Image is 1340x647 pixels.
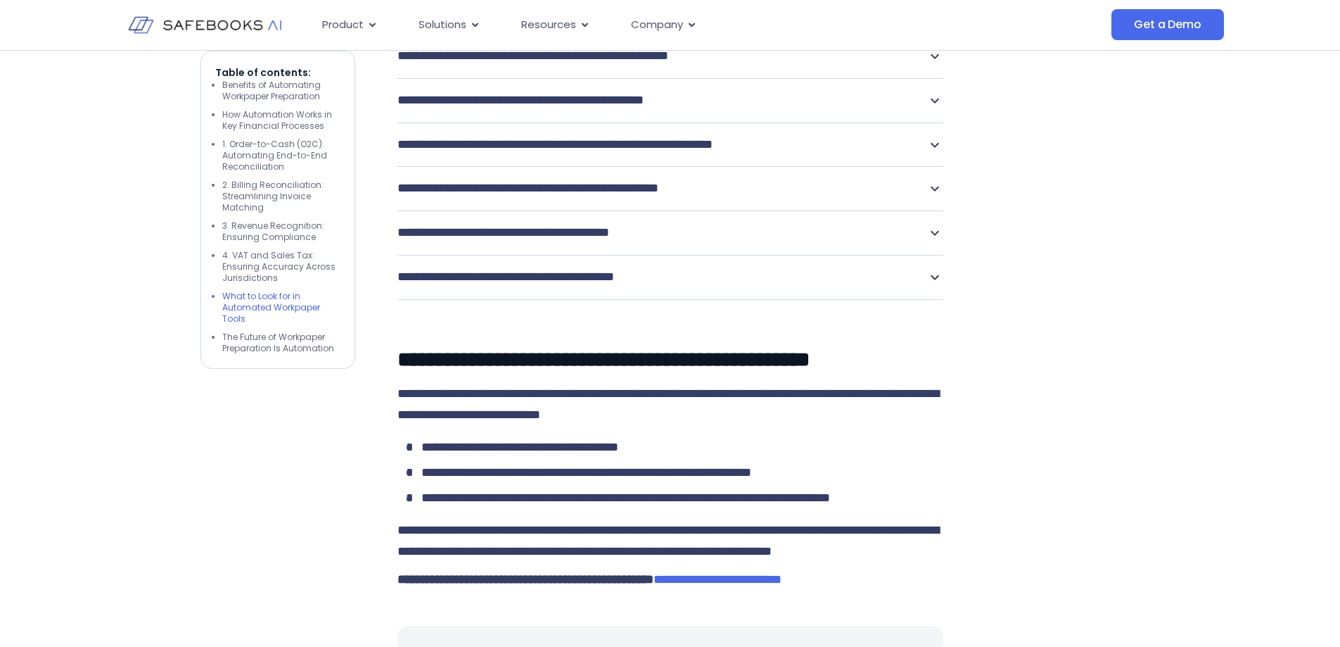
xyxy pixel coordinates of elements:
[1134,18,1201,32] span: Get a Demo
[419,17,466,33] span: Solutions
[311,11,971,39] nav: Menu
[222,109,340,132] li: How Automation Works in Key Financial Processes
[222,220,340,243] li: 3. Revenue Recognition: Ensuring Compliance
[222,180,340,213] li: 2. Billing Reconciliation: Streamlining Invoice Matching
[222,80,340,102] li: Benefits of Automating Workpaper Preparation
[215,65,340,80] p: Table of contents:
[521,17,576,33] span: Resources
[631,17,683,33] span: Company
[222,291,340,325] li: What to Look for in Automated Workpaper Tools
[1111,9,1223,40] a: Get a Demo
[222,250,340,284] li: 4. VAT and Sales Tax: Ensuring Accuracy Across Jurisdictions
[322,17,364,33] span: Product
[222,139,340,172] li: 1. Order-to-Cash (O2C): Automating End-to-End Reconciliation
[311,11,971,39] div: Menu Toggle
[222,332,340,354] li: The Future of Workpaper Preparation Is Automation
